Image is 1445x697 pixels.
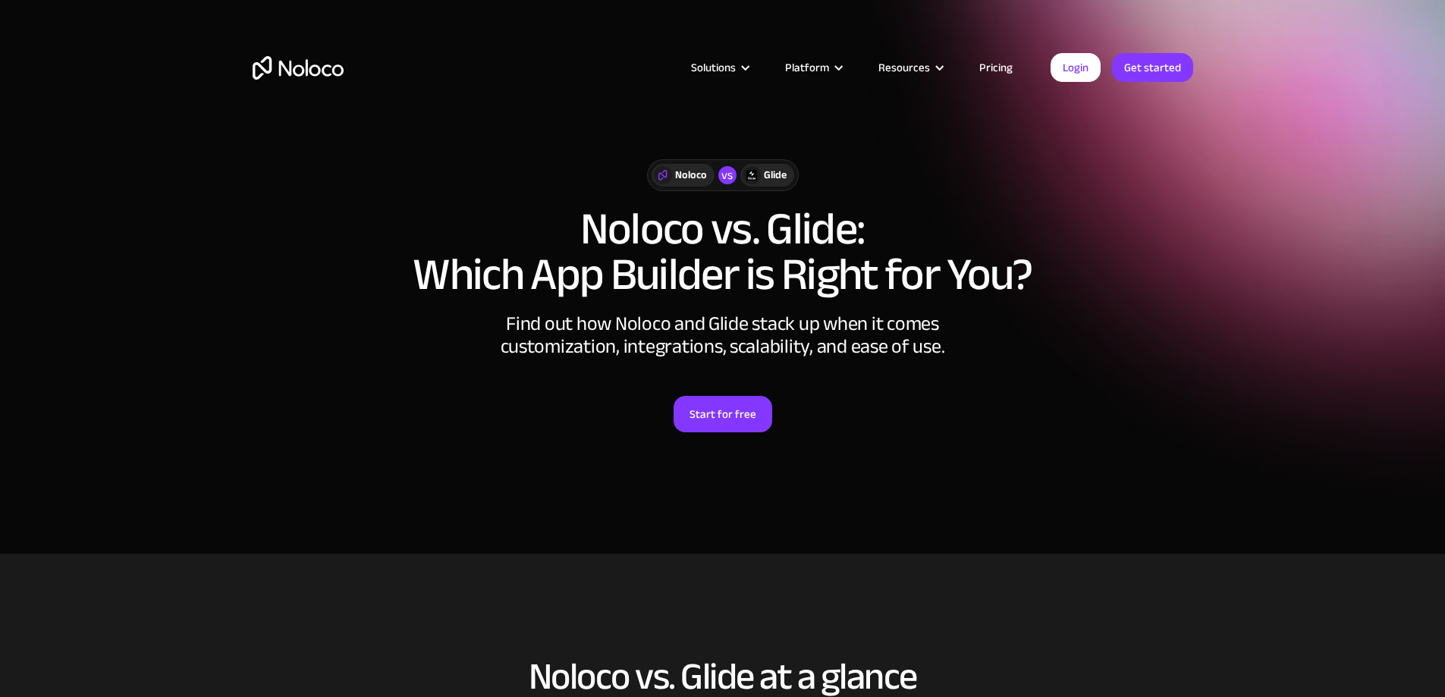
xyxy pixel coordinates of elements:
[1051,53,1101,82] a: Login
[960,58,1032,77] a: Pricing
[764,167,787,184] div: Glide
[785,58,829,77] div: Platform
[1112,53,1193,82] a: Get started
[253,656,1193,697] h2: Noloco vs. Glide at a glance
[859,58,960,77] div: Resources
[674,396,772,432] a: Start for free
[672,58,766,77] div: Solutions
[675,167,707,184] div: Noloco
[495,312,950,358] div: Find out how Noloco and Glide stack up when it comes customization, integrations, scalability, an...
[766,58,859,77] div: Platform
[691,58,736,77] div: Solutions
[718,166,737,184] div: vs
[253,206,1193,297] h1: Noloco vs. Glide: Which App Builder is Right for You?
[878,58,930,77] div: Resources
[253,56,344,80] a: home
